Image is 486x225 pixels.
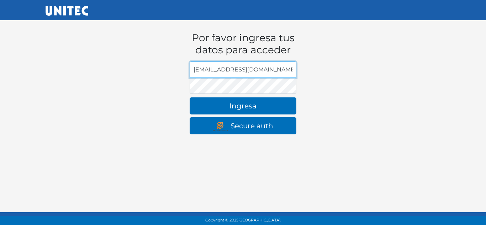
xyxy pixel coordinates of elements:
img: secure auth logo [213,122,231,131]
input: Dirección de email [190,61,296,78]
button: Ingresa [190,97,296,114]
a: Secure auth [190,117,296,134]
h1: Por favor ingresa tus datos para acceder [190,32,296,56]
span: [GEOGRAPHIC_DATA]. [238,218,281,223]
img: UNITEC [46,6,88,16]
